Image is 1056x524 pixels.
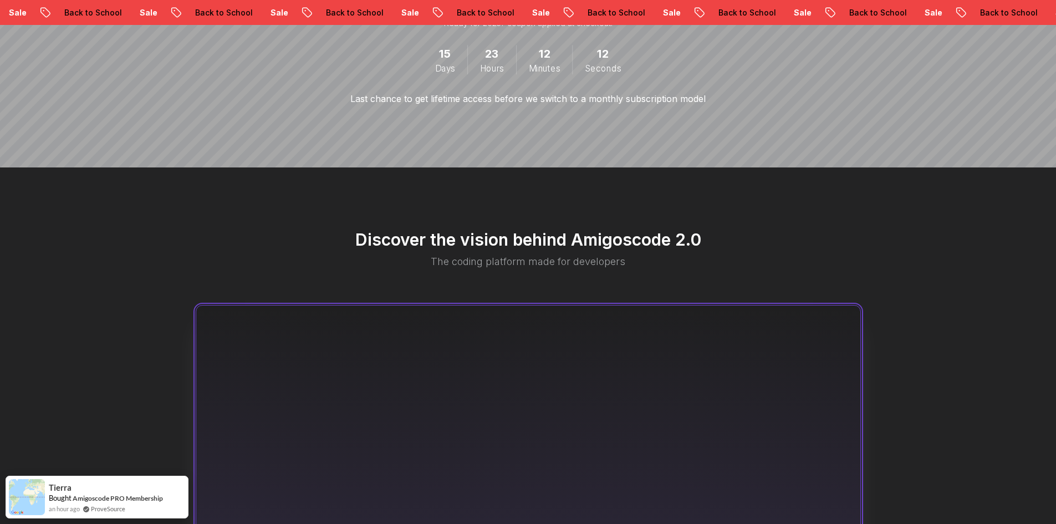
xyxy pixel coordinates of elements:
[9,479,45,515] img: provesource social proof notification image
[49,483,72,492] span: Tierra
[369,254,688,269] p: The coding platform made for developers
[381,7,416,18] p: Sale
[904,7,940,18] p: Sale
[436,7,512,18] p: Back to School
[485,45,499,63] span: 23 Hours
[435,62,455,74] span: Days
[698,7,773,18] p: Back to School
[305,7,381,18] p: Back to School
[73,494,163,502] a: Amigoscode PRO Membership
[49,504,80,513] span: an hour ago
[829,7,904,18] p: Back to School
[512,7,547,18] p: Sale
[960,7,1035,18] p: Back to School
[480,62,504,74] span: Hours
[350,92,706,105] p: Last chance to get lifetime access before we switch to a monthly subscription model
[175,7,250,18] p: Back to School
[773,7,809,18] p: Sale
[91,504,125,513] a: ProveSource
[439,45,451,63] span: 15 Days
[529,62,560,74] span: Minutes
[567,7,642,18] p: Back to School
[539,45,550,63] span: 12 Minutes
[597,45,609,63] span: 12 Seconds
[250,7,285,18] p: Sale
[49,494,72,502] span: Bought
[196,230,861,250] h2: Discover the vision behind Amigoscode 2.0
[119,7,155,18] p: Sale
[585,62,621,74] span: Seconds
[44,7,119,18] p: Back to School
[642,7,678,18] p: Sale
